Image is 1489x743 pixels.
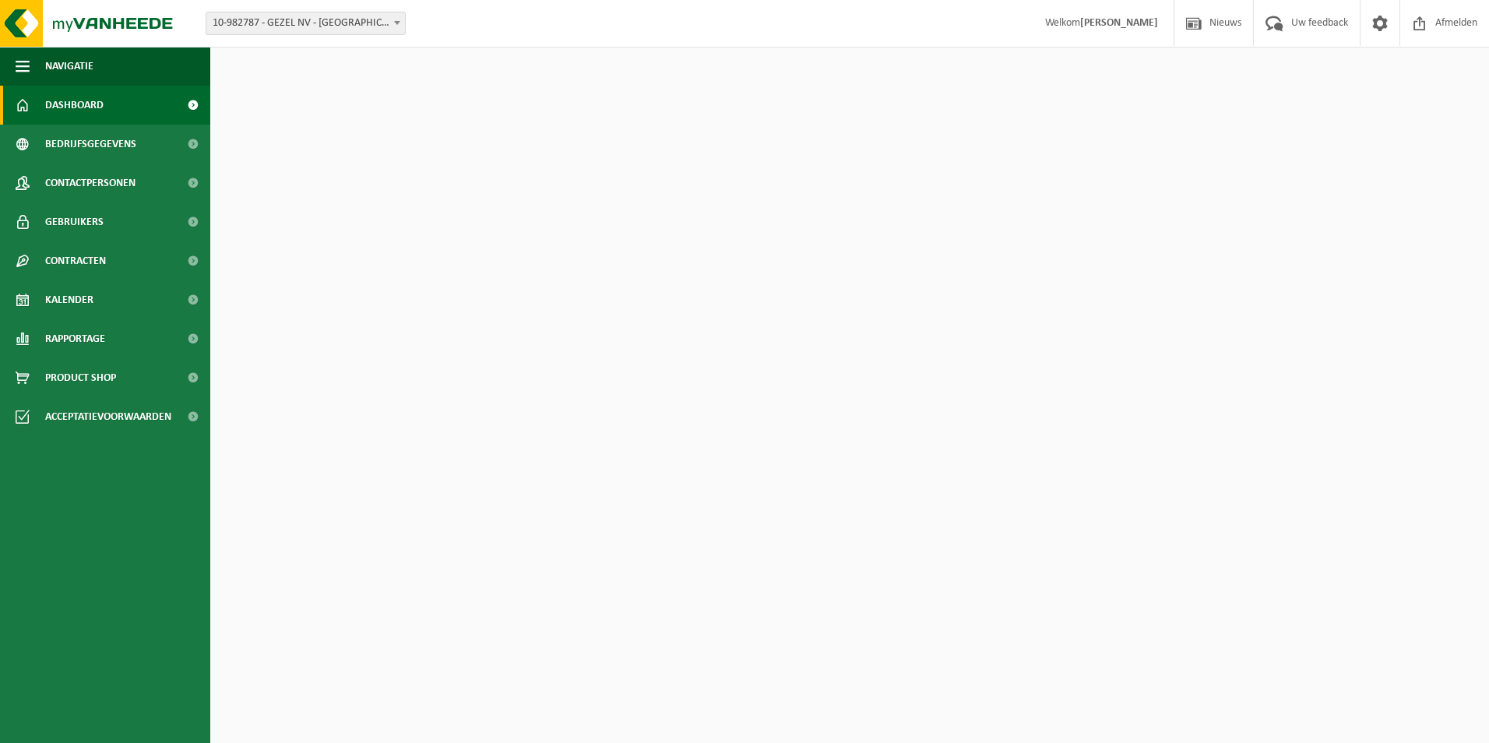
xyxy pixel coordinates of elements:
[45,202,104,241] span: Gebruikers
[45,319,105,358] span: Rapportage
[1080,17,1158,29] strong: [PERSON_NAME]
[45,47,93,86] span: Navigatie
[45,280,93,319] span: Kalender
[206,12,405,34] span: 10-982787 - GEZEL NV - BUGGENHOUT
[45,86,104,125] span: Dashboard
[45,397,171,436] span: Acceptatievoorwaarden
[45,358,116,397] span: Product Shop
[45,125,136,164] span: Bedrijfsgegevens
[45,241,106,280] span: Contracten
[206,12,406,35] span: 10-982787 - GEZEL NV - BUGGENHOUT
[45,164,136,202] span: Contactpersonen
